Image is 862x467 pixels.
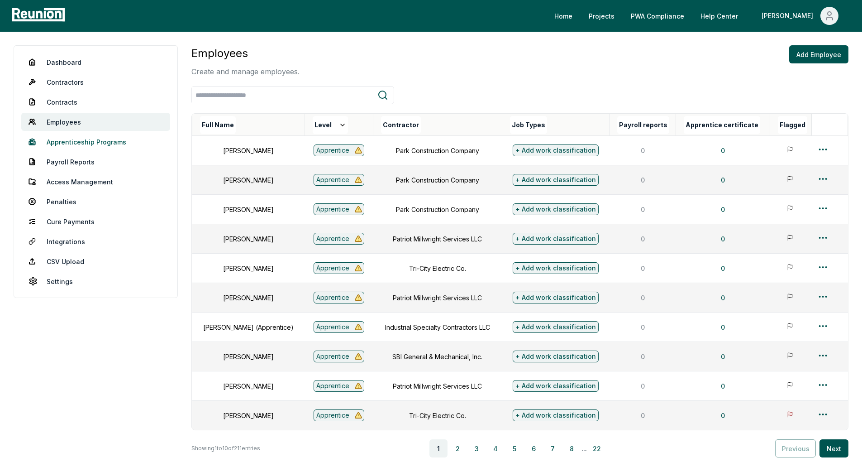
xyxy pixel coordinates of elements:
button: 0 [714,200,732,218]
td: Patriot Millwright Services LLC [373,371,502,401]
td: Park Construction Company [373,165,502,195]
a: CSV Upload [21,252,170,270]
div: Apprentice [314,292,365,303]
div: + Add work classification [513,144,599,156]
button: 7 [543,439,562,457]
a: Contracts [21,93,170,111]
button: Full Name [200,116,236,134]
button: + Add work classification [513,348,599,365]
button: Contractor [381,116,421,134]
button: Flagged [778,116,807,134]
h3: Employees [191,45,300,62]
td: [PERSON_NAME] [192,401,305,430]
div: Apprentice [314,262,365,274]
button: 0 [714,377,732,395]
a: Contractors [21,73,170,91]
button: 0 [714,406,732,424]
a: Penalties [21,193,170,211]
div: + Add work classification [513,409,599,421]
td: Park Construction Company [373,195,502,224]
button: 5 [505,439,524,457]
button: Job Types [510,116,547,134]
nav: Main [547,7,853,25]
td: [PERSON_NAME] [192,283,305,313]
button: + Add work classification [513,172,599,188]
a: Employees [21,113,170,131]
a: Apprenticeship Programs [21,133,170,151]
button: 22 [588,439,606,457]
div: Apprentice [314,233,365,245]
div: Apprentice [314,409,365,421]
div: Apprentice [314,203,365,215]
div: Apprentice [314,380,365,392]
button: 0 [714,318,732,336]
td: Park Construction Company [373,136,502,165]
button: 0 [714,230,732,248]
button: + Add work classification [513,260,599,276]
button: + Add work classification [513,231,599,247]
td: Tri-City Electric Co. [373,254,502,283]
p: Showing 1 to 10 of 211 entries [191,444,260,453]
div: + Add work classification [513,174,599,186]
td: Tri-City Electric Co. [373,401,502,430]
button: 0 [714,259,732,277]
a: Cure Payments [21,212,170,231]
button: + Add work classification [513,407,599,424]
a: Home [547,7,580,25]
button: 0 [714,289,732,307]
button: + Add work classification [513,289,599,306]
button: 8 [562,439,581,457]
td: [PERSON_NAME] [192,224,305,254]
a: Access Management [21,173,170,191]
div: + Add work classification [513,262,599,274]
td: SBI General & Mechanical, Inc. [373,342,502,371]
a: Payroll Reports [21,153,170,171]
button: + Add work classification [513,142,599,159]
a: Dashboard [21,53,170,71]
div: + Add work classification [513,380,599,392]
button: Payroll reports [617,116,669,134]
div: [PERSON_NAME] [762,7,817,25]
button: + Add work classification [513,201,599,217]
div: Apprentice [314,351,365,362]
a: Help Center [693,7,745,25]
div: + Add work classification [513,233,599,245]
div: Apprentice [314,174,365,186]
button: 0 [714,347,732,366]
button: Level [313,116,348,134]
button: 0 [714,141,732,159]
td: Patriot Millwright Services LLC [373,224,502,254]
td: Patriot Millwright Services LLC [373,283,502,313]
td: [PERSON_NAME] (Apprentice) [192,313,305,342]
td: [PERSON_NAME] [192,195,305,224]
a: Settings [21,272,170,290]
button: 3 [467,439,486,457]
div: Apprentice [314,144,365,156]
a: PWA Compliance [624,7,691,25]
td: Industrial Specialty Contractors LLC [373,313,502,342]
div: + Add work classification [513,203,599,215]
div: Apprentice [314,321,365,333]
p: Create and manage employees. [191,66,300,77]
button: 4 [486,439,505,457]
button: 2 [448,439,467,457]
button: 6 [524,439,543,457]
td: [PERSON_NAME] [192,165,305,195]
button: 0 [714,171,732,189]
td: [PERSON_NAME] [192,136,305,165]
span: ... [581,443,587,454]
button: Add Employee [789,45,848,63]
button: Next [819,439,848,457]
div: + Add work classification [513,292,599,303]
a: Projects [581,7,622,25]
button: 1 [429,439,448,457]
button: + Add work classification [513,319,599,335]
td: [PERSON_NAME] [192,342,305,371]
button: Apprentice certificate [684,116,760,134]
div: + Add work classification [513,351,599,362]
button: [PERSON_NAME] [754,7,846,25]
td: [PERSON_NAME] [192,254,305,283]
div: + Add work classification [513,321,599,333]
td: [PERSON_NAME] [192,371,305,401]
button: + Add work classification [513,378,599,394]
